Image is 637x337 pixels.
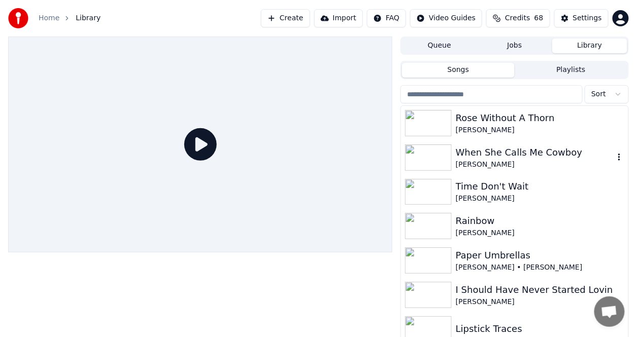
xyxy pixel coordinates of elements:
button: Import [314,9,363,27]
button: Library [552,39,627,53]
button: FAQ [367,9,406,27]
div: Paper Umbrellas [456,248,624,263]
button: Playlists [515,63,627,78]
img: youka [8,8,28,28]
div: Time Don't Wait [456,179,624,194]
div: [PERSON_NAME] [456,228,624,238]
button: Credits68 [486,9,550,27]
button: Settings [554,9,609,27]
div: Open chat [594,296,625,327]
button: Video Guides [410,9,482,27]
div: [PERSON_NAME] [456,194,624,204]
div: [PERSON_NAME] [456,160,614,170]
div: Rainbow [456,214,624,228]
button: Jobs [477,39,552,53]
span: Credits [505,13,530,23]
div: Lipstick Traces [456,322,624,336]
button: Songs [402,63,515,78]
button: Queue [402,39,477,53]
span: 68 [534,13,544,23]
span: Library [76,13,100,23]
div: [PERSON_NAME] • [PERSON_NAME] [456,263,624,273]
span: Sort [591,89,606,99]
div: I Should Have Never Started Lovin [456,283,624,297]
a: Home [39,13,59,23]
div: [PERSON_NAME] [456,297,624,307]
div: Settings [573,13,602,23]
nav: breadcrumb [39,13,100,23]
div: Rose Without A Thorn [456,111,624,125]
div: [PERSON_NAME] [456,125,624,135]
div: When She Calls Me Cowboy [456,145,614,160]
button: Create [261,9,310,27]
